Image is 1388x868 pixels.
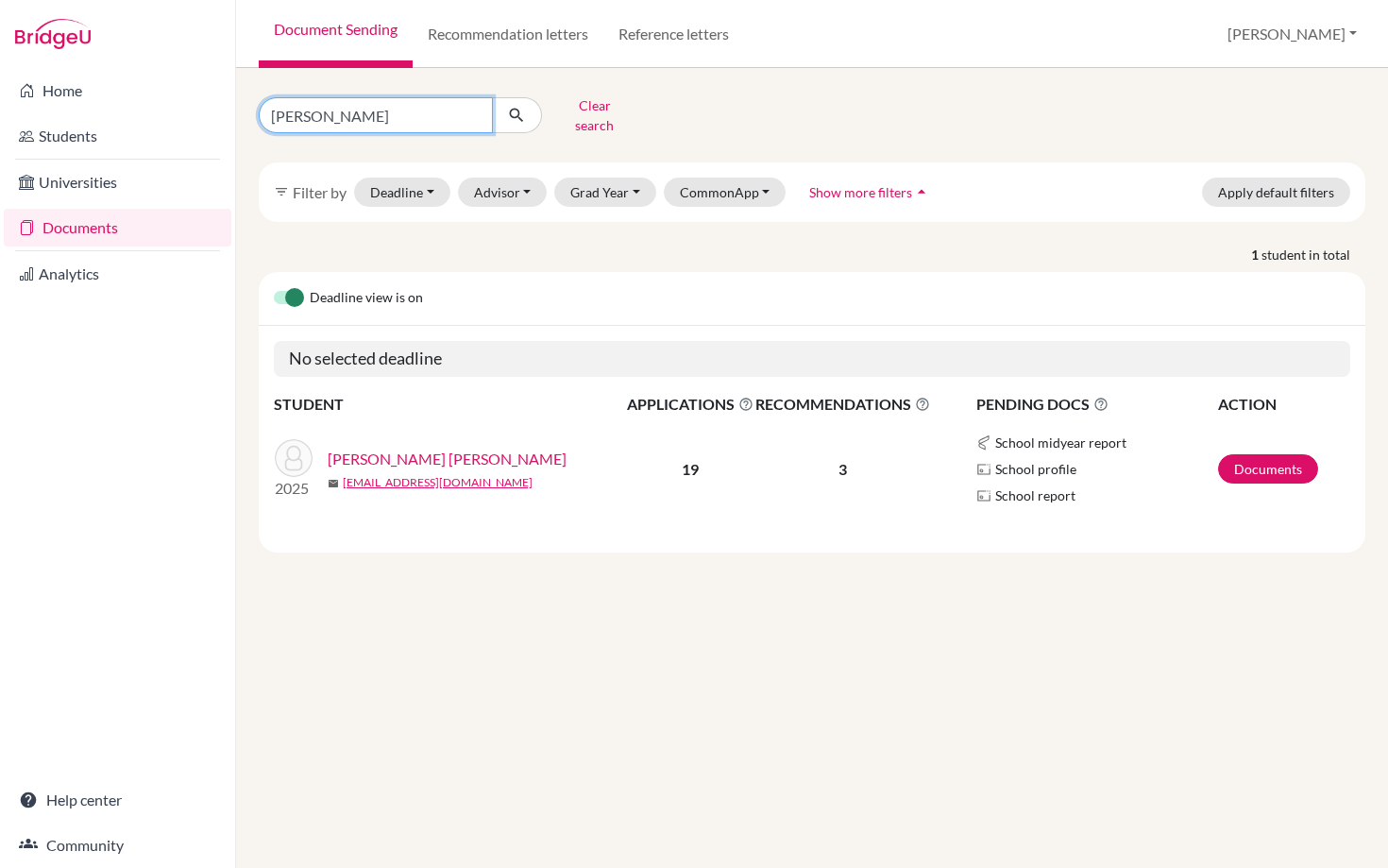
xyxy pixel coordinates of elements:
[310,287,423,310] span: Deadline view is on
[1202,178,1350,207] button: Apply default filters
[755,458,930,481] p: 3
[976,488,991,503] img: Parchments logo
[682,460,699,478] b: 19
[275,477,313,500] p: 2025
[912,182,931,201] i: arrow_drop_up
[274,341,1350,377] h5: No selected deadline
[1251,245,1261,264] strong: 1
[809,184,912,200] span: Show more filters
[1219,16,1365,52] button: [PERSON_NAME]
[343,474,533,491] a: [EMAIL_ADDRESS][DOMAIN_NAME]
[259,97,493,133] input: Find student by name...
[1217,392,1350,417] th: ACTION
[4,72,231,110] a: Home
[354,178,450,207] button: Deadline
[328,478,339,489] span: mail
[275,439,313,477] img: Navarrete Cevada, Veronica
[554,178,656,207] button: Grad Year
[1261,245,1365,264] span: student in total
[4,826,231,864] a: Community
[995,485,1075,505] span: School report
[4,255,231,293] a: Analytics
[274,392,626,417] th: STUDENT
[15,19,91,49] img: Bridge-U
[458,178,548,207] button: Advisor
[664,178,787,207] button: CommonApp
[4,209,231,247] a: Documents
[1218,454,1318,484] a: Documents
[4,163,231,201] a: Universities
[4,117,231,155] a: Students
[274,184,289,199] i: filter_list
[995,433,1126,452] span: School midyear report
[328,448,567,470] a: [PERSON_NAME] [PERSON_NAME]
[542,91,647,140] button: Clear search
[4,781,231,819] a: Help center
[293,183,347,201] span: Filter by
[793,178,947,207] button: Show more filtersarrow_drop_up
[995,459,1076,479] span: School profile
[976,462,991,477] img: Parchments logo
[755,393,930,416] span: RECOMMENDATIONS
[976,393,1217,416] span: PENDING DOCS
[627,393,753,416] span: APPLICATIONS
[976,435,991,451] img: Common App logo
